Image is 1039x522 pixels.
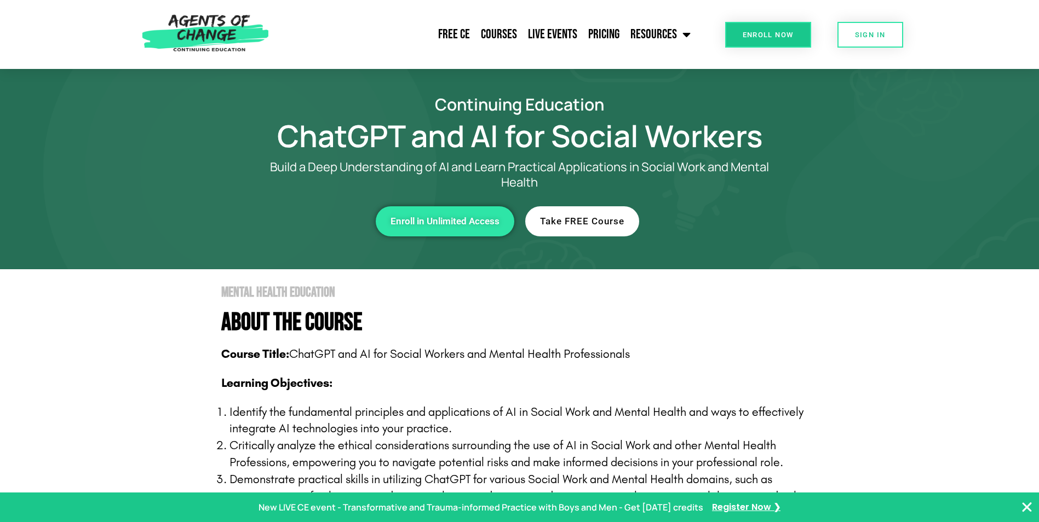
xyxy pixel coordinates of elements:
h1: ChatGPT and AI for Social Workers [208,123,832,148]
span: Enroll in Unlimited Access [391,217,500,226]
a: Enroll Now [725,22,811,48]
p: New LIVE CE event - Transformative and Trauma-informed Practice with Boys and Men - Get [DATE] cr... [259,500,703,515]
a: Courses [475,21,523,48]
a: Resources [625,21,696,48]
a: Live Events [523,21,583,48]
a: Take FREE Course [525,206,639,236]
p: Demonstrate practical skills in utilizing ChatGPT for various Social Work and Mental Health domai... [229,471,832,521]
a: Enroll in Unlimited Access [376,206,514,236]
h4: About The Course [221,310,832,335]
b: Course Title: [221,347,289,361]
p: Critically analyze the ethical considerations surrounding the use of AI in Social Work and other ... [229,437,832,471]
a: Free CE [433,21,475,48]
a: Pricing [583,21,625,48]
span: SIGN IN [855,31,886,38]
p: Identify the fundamental principles and applications of AI in Social Work and Mental Health and w... [229,404,832,438]
h2: Mental Health Education [221,286,832,299]
a: Register Now ❯ [712,500,780,515]
h2: Continuing Education [208,96,832,112]
p: Build a Deep Understanding of AI and Learn Practical Applications in Social Work and Mental Health [251,159,788,190]
button: Close Banner [1020,501,1034,514]
nav: Menu [274,21,696,48]
b: Learning Objectives: [221,376,332,390]
a: SIGN IN [837,22,903,48]
span: Take FREE Course [540,217,624,226]
p: ChatGPT and AI for Social Workers and Mental Health Professionals [221,346,832,363]
span: Enroll Now [743,31,794,38]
